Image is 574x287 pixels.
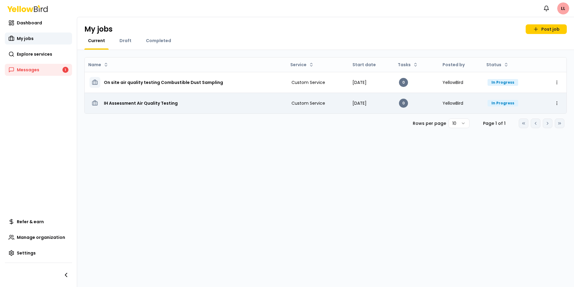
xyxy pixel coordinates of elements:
[526,24,567,34] a: Post job
[119,38,131,44] span: Draft
[88,38,105,44] span: Current
[146,38,171,44] span: Completed
[5,32,72,45] a: My jobs
[17,234,65,240] span: Manage organization
[488,100,518,106] div: In Progress
[5,247,72,259] a: Settings
[17,250,36,256] span: Settings
[288,60,316,69] button: Service
[290,62,307,68] span: Service
[88,62,101,68] span: Name
[17,219,44,225] span: Refer & earn
[479,120,509,126] div: Page 1 of 1
[116,38,135,44] a: Draft
[17,51,52,57] span: Explore services
[399,99,408,108] div: 0
[438,57,482,72] th: Posted by
[484,60,511,69] button: Status
[413,120,446,126] p: Rows per page
[142,38,175,44] a: Completed
[352,100,367,106] span: [DATE]
[399,78,408,87] div: 0
[17,35,34,42] span: My jobs
[395,60,420,69] button: Tasks
[17,67,39,73] span: Messages
[5,17,72,29] a: Dashboard
[352,79,367,85] span: [DATE]
[104,77,223,88] h3: On site air quality testing Combustible Dust Sampling
[62,67,68,73] div: 1
[486,62,501,68] span: Status
[5,64,72,76] a: Messages1
[438,72,482,93] td: YellowBird
[86,60,111,69] button: Name
[84,24,113,34] h1: My jobs
[17,20,42,26] span: Dashboard
[292,100,325,106] span: Custom Service
[348,57,394,72] th: Start date
[438,93,482,113] td: YellowBird
[292,79,325,85] span: Custom Service
[104,98,178,109] h3: IH Assessment Air Quality Testing
[5,231,72,243] a: Manage organization
[398,62,411,68] span: Tasks
[5,216,72,228] a: Refer & earn
[5,48,72,60] a: Explore services
[557,2,569,14] span: LL
[84,38,109,44] a: Current
[488,79,518,86] div: In Progress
